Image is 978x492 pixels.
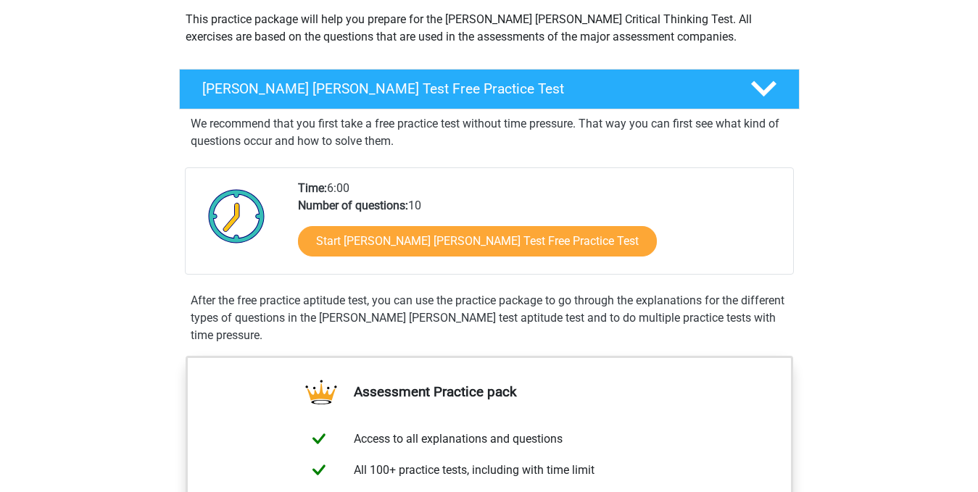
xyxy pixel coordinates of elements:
b: Number of questions: [298,199,408,212]
a: Start [PERSON_NAME] [PERSON_NAME] Test Free Practice Test [298,226,657,257]
b: Time: [298,181,327,195]
a: [PERSON_NAME] [PERSON_NAME] Test Free Practice Test [173,69,805,109]
div: 6:00 10 [287,180,792,274]
p: This practice package will help you prepare for the [PERSON_NAME] [PERSON_NAME] Critical Thinking... [186,11,793,46]
h4: [PERSON_NAME] [PERSON_NAME] Test Free Practice Test [202,80,727,97]
p: We recommend that you first take a free practice test without time pressure. That way you can fir... [191,115,788,150]
div: After the free practice aptitude test, you can use the practice package to go through the explana... [185,292,794,344]
img: Clock [200,180,273,252]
